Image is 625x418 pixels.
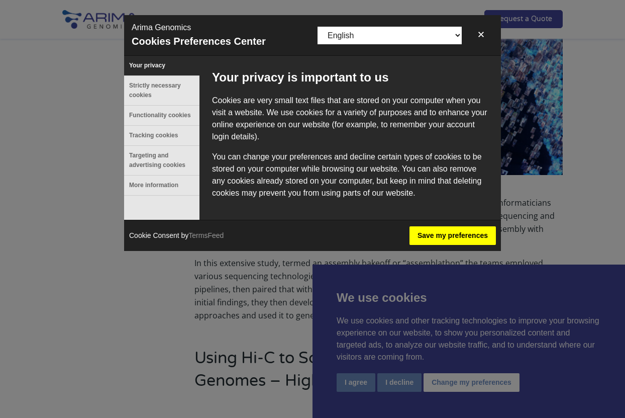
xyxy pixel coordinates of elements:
[124,126,199,145] button: Tracking cookies
[124,176,199,195] button: More information
[409,226,496,245] button: Save my preferences
[124,146,199,175] button: Targeting and advertising cookies
[212,68,488,87] p: Your privacy is important to us
[469,25,493,45] button: ✕
[212,151,488,199] p: You can change your preferences and decline certain types of cookies to be stored on your compute...
[188,231,224,239] a: TermsFeed
[124,76,199,105] button: Strictly necessary cookies
[212,95,488,143] p: Cookies are very small text files that are stored on your computer when you visit a website. We u...
[124,56,199,75] button: Your privacy
[124,220,229,251] div: Cookie Consent by
[124,106,199,125] button: Functionality cookies
[124,56,199,220] ul: Menu
[132,34,266,49] p: Cookies Preferences Center
[132,22,191,34] p: Arima Genomics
